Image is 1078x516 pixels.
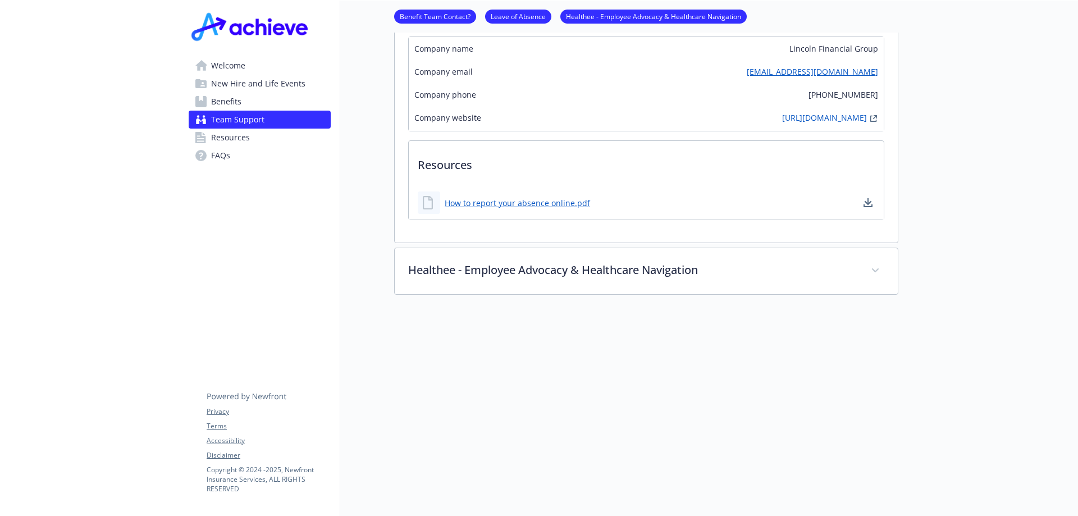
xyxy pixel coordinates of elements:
a: Terms [207,421,330,431]
a: How to report your absence online.pdf [445,197,590,209]
span: Company phone [414,89,476,101]
a: Disclaimer [207,450,330,460]
p: Resources [409,141,884,182]
a: download document [861,196,875,209]
a: Accessibility [207,436,330,446]
a: Benefits [189,93,331,111]
a: Resources [189,129,331,147]
span: Lincoln Financial Group [789,43,878,54]
span: [PHONE_NUMBER] [808,89,878,101]
span: Benefits [211,93,241,111]
span: FAQs [211,147,230,165]
div: Healthee - Employee Advocacy & Healthcare Navigation [395,248,898,294]
a: Leave of Absence [485,11,551,21]
p: Healthee - Employee Advocacy & Healthcare Navigation [408,262,857,278]
a: FAQs [189,147,331,165]
a: external [867,112,880,125]
p: Copyright © 2024 - 2025 , Newfront Insurance Services, ALL RIGHTS RESERVED [207,465,330,494]
a: New Hire and Life Events [189,75,331,93]
span: Welcome [211,57,245,75]
a: Welcome [189,57,331,75]
span: Company email [414,66,473,77]
a: [EMAIL_ADDRESS][DOMAIN_NAME] [747,66,878,77]
a: Healthee - Employee Advocacy & Healthcare Navigation [560,11,747,21]
span: New Hire and Life Events [211,75,305,93]
span: Resources [211,129,250,147]
span: Company name [414,43,473,54]
a: [URL][DOMAIN_NAME] [782,112,867,125]
span: Company website [414,112,481,125]
span: Team Support [211,111,264,129]
a: Privacy [207,407,330,417]
a: Team Support [189,111,331,129]
a: Benefit Team Contact? [394,11,476,21]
